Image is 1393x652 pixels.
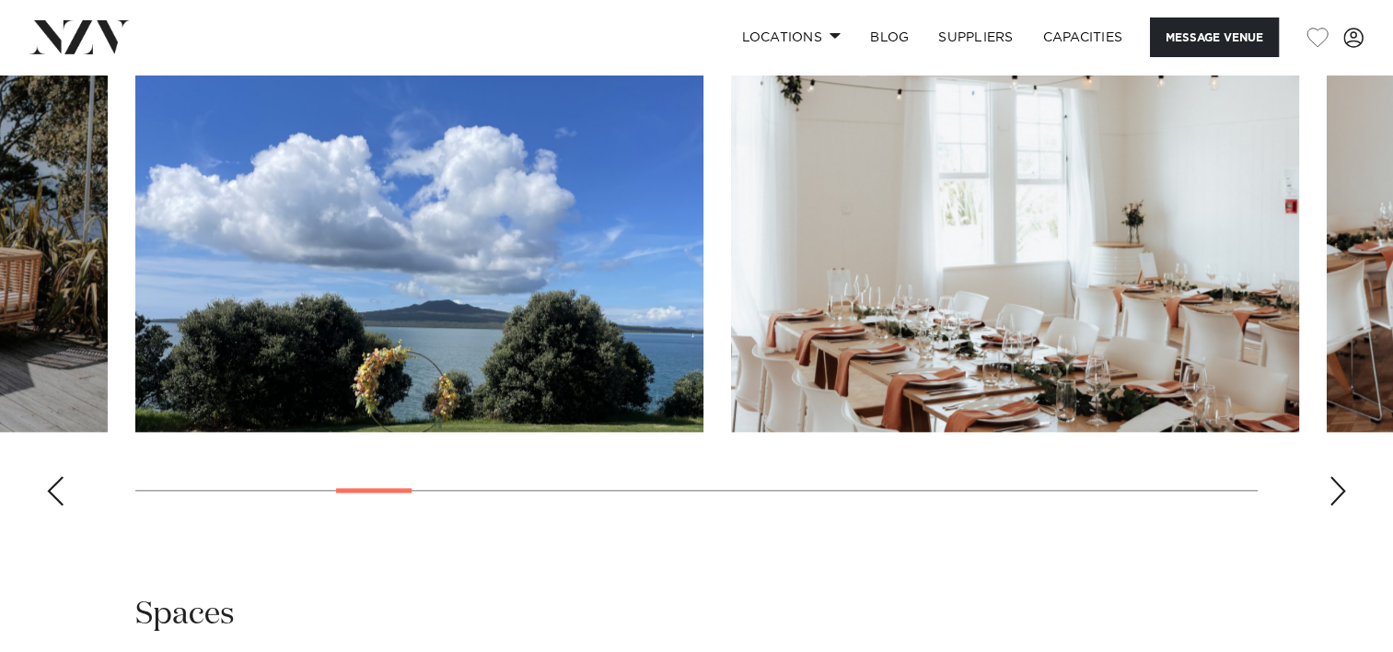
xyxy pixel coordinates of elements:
[923,17,1027,57] a: SUPPLIERS
[135,15,703,432] swiper-slide: 6 / 28
[726,17,855,57] a: Locations
[731,15,1299,432] swiper-slide: 7 / 28
[29,20,130,53] img: nzv-logo.png
[855,17,923,57] a: BLOG
[1028,17,1138,57] a: Capacities
[1150,17,1279,57] button: Message Venue
[135,594,235,635] h2: Spaces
